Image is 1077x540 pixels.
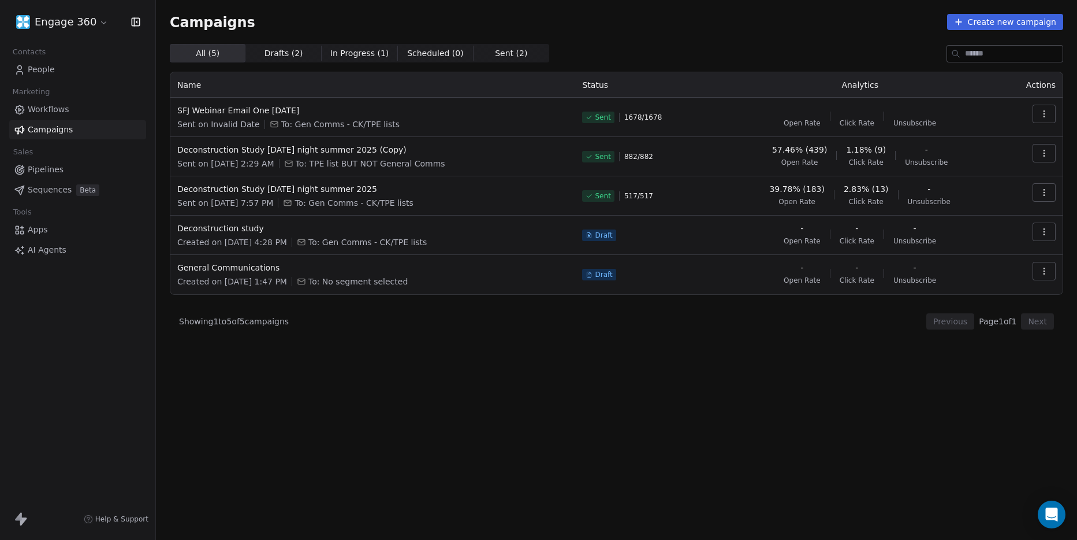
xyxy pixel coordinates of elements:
[9,100,146,119] a: Workflows
[16,15,30,29] img: Engage%20360%20Logo_427x427_Final@1x%20copy.png
[170,14,255,30] span: Campaigns
[170,72,575,98] th: Name
[177,105,568,116] span: SFJ Webinar Email One [DATE]
[9,60,146,79] a: People
[927,183,930,195] span: -
[9,220,146,239] a: Apps
[784,276,821,285] span: Open Rate
[595,113,610,122] span: Sent
[177,223,568,234] span: Deconstruction study
[947,14,1063,30] button: Create new campaign
[844,183,889,195] span: 2.83% (13)
[840,119,874,128] span: Click Rate
[772,144,827,156] span: 57.46% (439)
[281,119,400,130] span: To: Gen Comms - CK/TPE lists
[28,64,55,76] span: People
[925,144,928,156] span: -
[595,270,612,279] span: Draft
[840,276,874,285] span: Click Rate
[778,197,815,206] span: Open Rate
[595,231,612,240] span: Draft
[595,152,610,161] span: Sent
[720,72,1000,98] th: Analytics
[76,184,99,196] span: Beta
[849,158,884,167] span: Click Rate
[979,316,1016,327] span: Page 1 of 1
[28,184,72,196] span: Sequences
[624,152,653,161] span: 882 / 882
[28,224,48,236] span: Apps
[9,120,146,139] a: Campaigns
[28,164,64,176] span: Pipelines
[95,515,148,524] span: Help & Support
[28,103,69,116] span: Workflows
[893,276,936,285] span: Unsubscribe
[308,236,427,248] span: To: Gen Comms - CK/TPE lists
[800,262,803,273] span: -
[784,236,821,246] span: Open Rate
[800,223,803,234] span: -
[495,47,527,60] span: Sent ( 2 )
[177,262,568,273] span: General Communications
[908,197,951,206] span: Unsubscribe
[855,262,858,273] span: -
[177,183,568,195] span: Deconstruction Study [DATE] night summer 2025
[8,204,36,221] span: Tools
[177,119,260,130] span: Sent on Invalid Date
[177,197,273,209] span: Sent on [DATE] 7:57 PM
[926,313,974,330] button: Previous
[849,197,884,206] span: Click Rate
[179,316,289,327] span: Showing 1 to 5 of 5 campaigns
[893,236,936,246] span: Unsubscribe
[9,180,146,199] a: SequencesBeta
[1000,72,1063,98] th: Actions
[8,83,55,101] span: Marketing
[84,515,148,524] a: Help & Support
[893,119,936,128] span: Unsubscribe
[9,241,146,260] a: AI Agents
[28,124,73,136] span: Campaigns
[177,144,568,156] span: Deconstruction Study [DATE] night summer 2025 (Copy)
[295,197,413,209] span: To: Gen Comms - CK/TPE lists
[769,183,824,195] span: 39.78% (183)
[177,236,287,248] span: Created on [DATE] 4:28 PM
[1021,313,1054,330] button: Next
[407,47,464,60] span: Scheduled ( 0 )
[14,12,111,32] button: Engage 360
[8,143,38,161] span: Sales
[296,158,445,169] span: To: TPE list BUT NOT General Comms
[846,144,886,156] span: 1.18% (9)
[177,276,287,287] span: Created on [DATE] 1:47 PM
[35,14,96,29] span: Engage 360
[855,223,858,234] span: -
[575,72,720,98] th: Status
[595,191,610,201] span: Sent
[624,113,662,122] span: 1678 / 1678
[9,160,146,179] a: Pipelines
[28,244,66,256] span: AI Agents
[905,158,948,167] span: Unsubscribe
[330,47,389,60] span: In Progress ( 1 )
[8,43,51,61] span: Contacts
[624,191,653,201] span: 517 / 517
[1038,501,1065,528] div: Open Intercom Messenger
[308,276,408,287] span: To: No segment selected
[264,47,303,60] span: Drafts ( 2 )
[177,158,274,169] span: Sent on [DATE] 2:29 AM
[840,236,874,246] span: Click Rate
[914,223,916,234] span: -
[914,262,916,273] span: -
[784,119,821,128] span: Open Rate
[781,158,818,167] span: Open Rate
